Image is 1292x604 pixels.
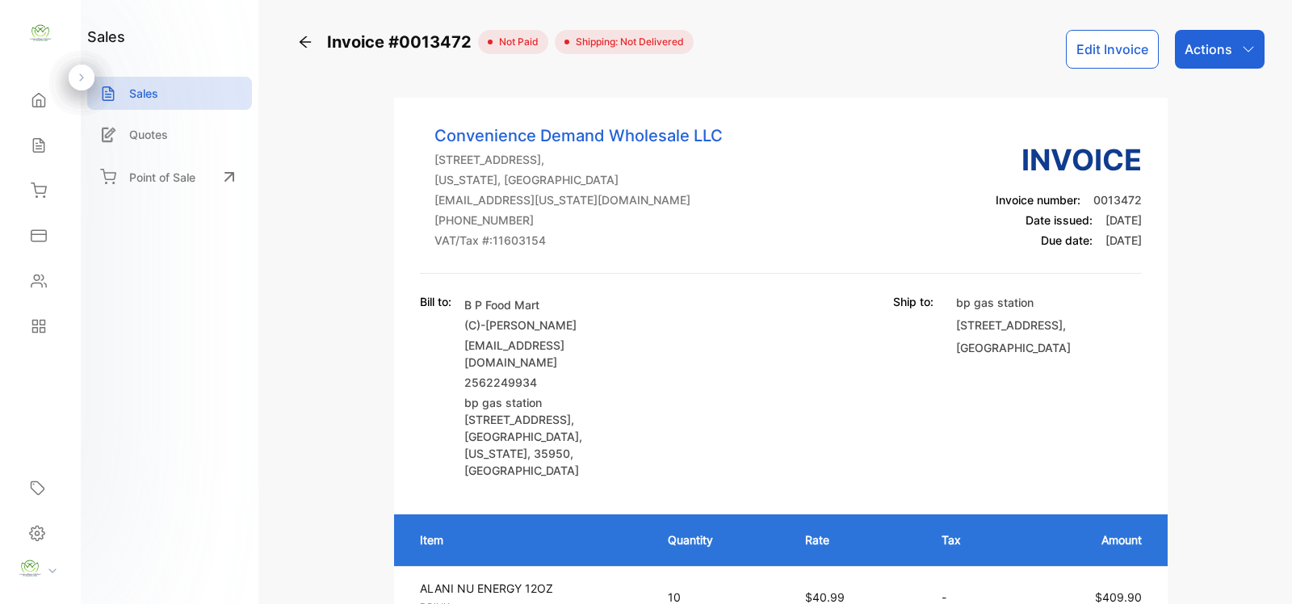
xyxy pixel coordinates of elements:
[1026,213,1093,227] span: Date issued:
[18,556,42,581] img: profile
[464,317,650,333] p: (C)-[PERSON_NAME]
[1095,590,1142,604] span: $409.90
[1224,536,1292,604] iframe: LiveChat chat widget
[893,293,933,310] p: Ship to:
[87,77,252,110] a: Sales
[1033,531,1142,548] p: Amount
[87,118,252,151] a: Quotes
[464,396,571,426] span: bp gas station [STREET_ADDRESS]
[129,85,158,102] p: Sales
[527,447,570,460] span: , 35950
[87,159,252,195] a: Point of Sale
[1066,30,1159,69] button: Edit Invoice
[1185,40,1232,59] p: Actions
[420,531,636,548] p: Item
[464,374,650,391] p: 2562249934
[129,126,168,143] p: Quotes
[1175,30,1265,69] button: Actions
[569,35,684,49] span: Shipping: Not Delivered
[996,193,1080,207] span: Invoice number:
[668,531,772,548] p: Quantity
[1041,233,1093,247] span: Due date:
[1093,193,1142,207] span: 0013472
[956,296,1063,332] span: bp gas station [STREET_ADDRESS]
[464,337,650,371] p: [EMAIL_ADDRESS][DOMAIN_NAME]
[434,212,723,229] p: [PHONE_NUMBER]
[434,151,723,168] p: [STREET_ADDRESS],
[464,296,650,313] p: B P Food Mart
[434,232,723,249] p: VAT/Tax #: 11603154
[942,531,1000,548] p: Tax
[129,169,195,186] p: Point of Sale
[420,580,639,597] p: ALANI NU ENERGY 12OZ
[493,35,539,49] span: not paid
[434,191,723,208] p: [EMAIL_ADDRESS][US_STATE][DOMAIN_NAME]
[805,590,845,604] span: $40.99
[1105,233,1142,247] span: [DATE]
[28,21,52,45] img: logo
[996,138,1142,182] h3: Invoice
[87,26,125,48] h1: sales
[805,531,909,548] p: Rate
[1105,213,1142,227] span: [DATE]
[434,124,723,148] p: Convenience Demand Wholesale LLC
[327,30,478,54] span: Invoice #0013472
[420,293,451,310] p: Bill to:
[434,171,723,188] p: [US_STATE], [GEOGRAPHIC_DATA]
